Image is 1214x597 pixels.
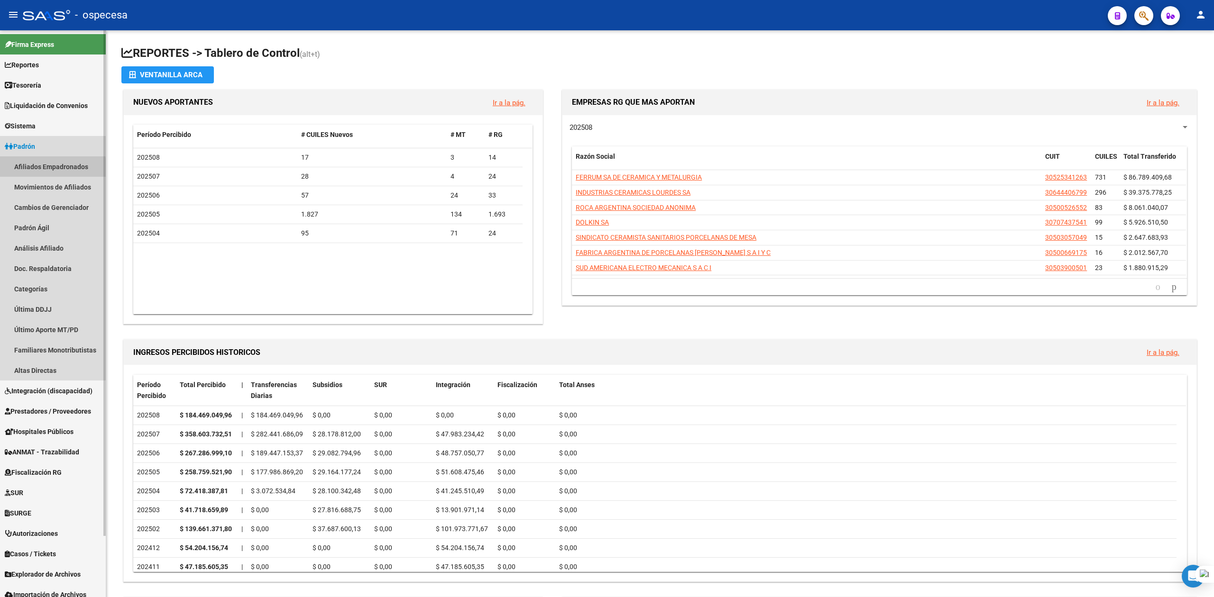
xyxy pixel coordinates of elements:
span: $ 2.012.567,70 [1123,249,1168,256]
mat-icon: person [1195,9,1206,20]
strong: $ 139.661.371,80 [180,525,232,533]
span: $ 8.061.040,07 [1123,204,1168,211]
div: 202503 [137,505,172,516]
a: Ir a la pág. [1147,348,1179,357]
a: Ir a la pág. [1147,99,1179,107]
div: Ventanilla ARCA [129,66,206,83]
datatable-header-cell: Total Transferido [1120,146,1186,178]
button: Ir a la pág. [485,94,533,111]
span: 731 [1095,173,1106,181]
span: $ 51.608.475,46 [436,468,484,476]
span: $ 0,00 [559,544,577,552]
div: 202411 [137,561,172,572]
span: EMPRESAS RG QUE MAS APORTAN [572,98,695,107]
span: SINDICATO CERAMISTA SANITARIOS PORCELANAS DE MESA [576,234,756,241]
div: 71 [451,228,481,239]
button: Ir a la pág. [1139,344,1187,361]
span: 15 [1095,234,1103,241]
div: 24 [451,190,481,201]
span: Firma Express [5,39,54,50]
span: ANMAT - Trazabilidad [5,447,79,457]
span: 202506 [137,191,160,199]
span: $ 0,00 [313,411,331,419]
span: $ 0,00 [559,563,577,570]
datatable-header-cell: CUIT [1041,146,1091,178]
datatable-header-cell: Fiscalización [494,375,555,406]
div: 1.827 [301,209,443,220]
span: $ 2.647.683,93 [1123,234,1168,241]
span: 30644406799 [1045,189,1087,196]
span: $ 47.185.605,35 [436,563,484,570]
span: $ 0,00 [497,563,515,570]
span: Transferencias Diarias [251,381,297,399]
span: $ 101.973.771,67 [436,525,488,533]
div: 202507 [137,429,172,440]
datatable-header-cell: Total Percibido [176,375,238,406]
span: | [241,544,243,552]
strong: $ 267.286.999,10 [180,449,232,457]
datatable-header-cell: SUR [370,375,432,406]
span: Total Anses [559,381,595,389]
span: $ 0,00 [251,506,269,514]
span: 202507 [137,172,160,180]
datatable-header-cell: Período Percibido [133,375,176,406]
mat-icon: menu [8,9,19,20]
span: $ 0,00 [374,487,392,495]
span: Integración [436,381,470,389]
strong: $ 72.418.387,81 [180,487,228,495]
span: $ 177.986.869,20 [251,468,303,476]
span: Período Percibido [137,131,191,138]
span: $ 0,00 [497,506,515,514]
span: $ 0,00 [497,544,515,552]
span: $ 189.447.153,37 [251,449,303,457]
span: 30525341263 [1045,173,1087,181]
div: 202506 [137,448,172,459]
span: $ 0,00 [374,449,392,457]
div: 202504 [137,486,172,497]
span: Fiscalización [497,381,537,389]
div: 95 [301,228,443,239]
span: FABRICA ARGENTINA DE PORCELANAS [PERSON_NAME] S A I Y C [576,249,771,256]
span: $ 0,00 [374,525,392,533]
span: $ 41.245.510,49 [436,487,484,495]
span: Período Percibido [137,381,166,399]
span: | [241,449,243,457]
span: $ 0,00 [251,544,269,552]
div: 202412 [137,543,172,553]
strong: $ 47.185.605,35 [180,563,228,570]
a: go to next page [1168,282,1181,292]
span: SURGE [5,508,31,518]
span: | [241,563,243,570]
span: $ 0,00 [497,449,515,457]
span: Autorizaciones [5,528,58,539]
span: 296 [1095,189,1106,196]
span: $ 54.204.156,74 [436,544,484,552]
datatable-header-cell: Total Anses [555,375,1177,406]
span: 202504 [137,229,160,237]
span: Sistema [5,121,36,131]
span: $ 37.687.600,13 [313,525,361,533]
span: $ 0,00 [497,468,515,476]
span: 30500669175 [1045,249,1087,256]
span: $ 0,00 [374,563,392,570]
span: - ospecesa [75,5,128,26]
strong: $ 54.204.156,74 [180,544,228,552]
datatable-header-cell: # RG [485,125,523,145]
div: 24 [488,171,519,182]
span: $ 0,00 [313,563,331,570]
span: $ 0,00 [497,525,515,533]
div: Open Intercom Messenger [1182,565,1205,588]
div: 202502 [137,524,172,534]
span: Fiscalización RG [5,467,62,478]
strong: $ 184.469.049,96 [180,411,232,419]
span: Casos / Tickets [5,549,56,559]
span: Hospitales Públicos [5,426,74,437]
span: 202508 [137,154,160,161]
span: Reportes [5,60,39,70]
span: INGRESOS PERCIBIDOS HISTORICOS [133,348,260,357]
span: $ 0,00 [559,411,577,419]
span: $ 0,00 [374,544,392,552]
span: $ 47.983.234,42 [436,430,484,438]
span: $ 0,00 [313,544,331,552]
span: 23 [1095,264,1103,271]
